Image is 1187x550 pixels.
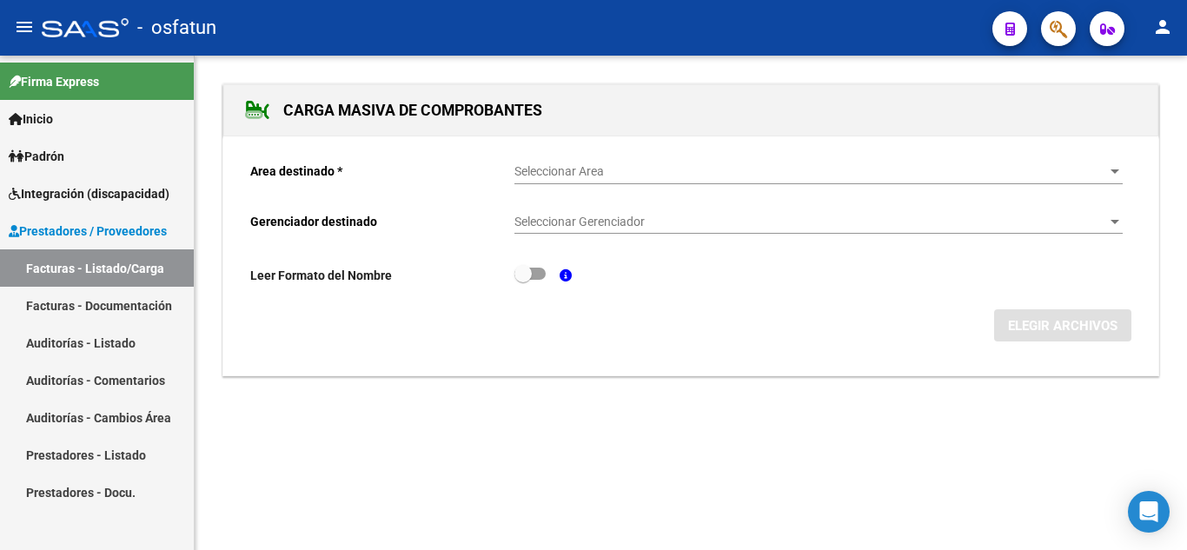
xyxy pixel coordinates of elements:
span: Seleccionar Gerenciador [514,215,1107,229]
button: ELEGIR ARCHIVOS [994,309,1131,341]
mat-icon: menu [14,17,35,37]
p: Area destinado * [250,162,514,181]
p: Leer Formato del Nombre [250,266,514,285]
span: - osfatun [137,9,216,47]
span: Firma Express [9,72,99,91]
mat-icon: person [1152,17,1173,37]
span: Inicio [9,109,53,129]
span: ELEGIR ARCHIVOS [1008,318,1117,334]
span: Seleccionar Area [514,164,1107,179]
span: Padrón [9,147,64,166]
span: Integración (discapacidad) [9,184,169,203]
div: Open Intercom Messenger [1128,491,1170,533]
span: Prestadores / Proveedores [9,222,167,241]
h1: CARGA MASIVA DE COMPROBANTES [245,96,542,124]
p: Gerenciador destinado [250,212,514,231]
